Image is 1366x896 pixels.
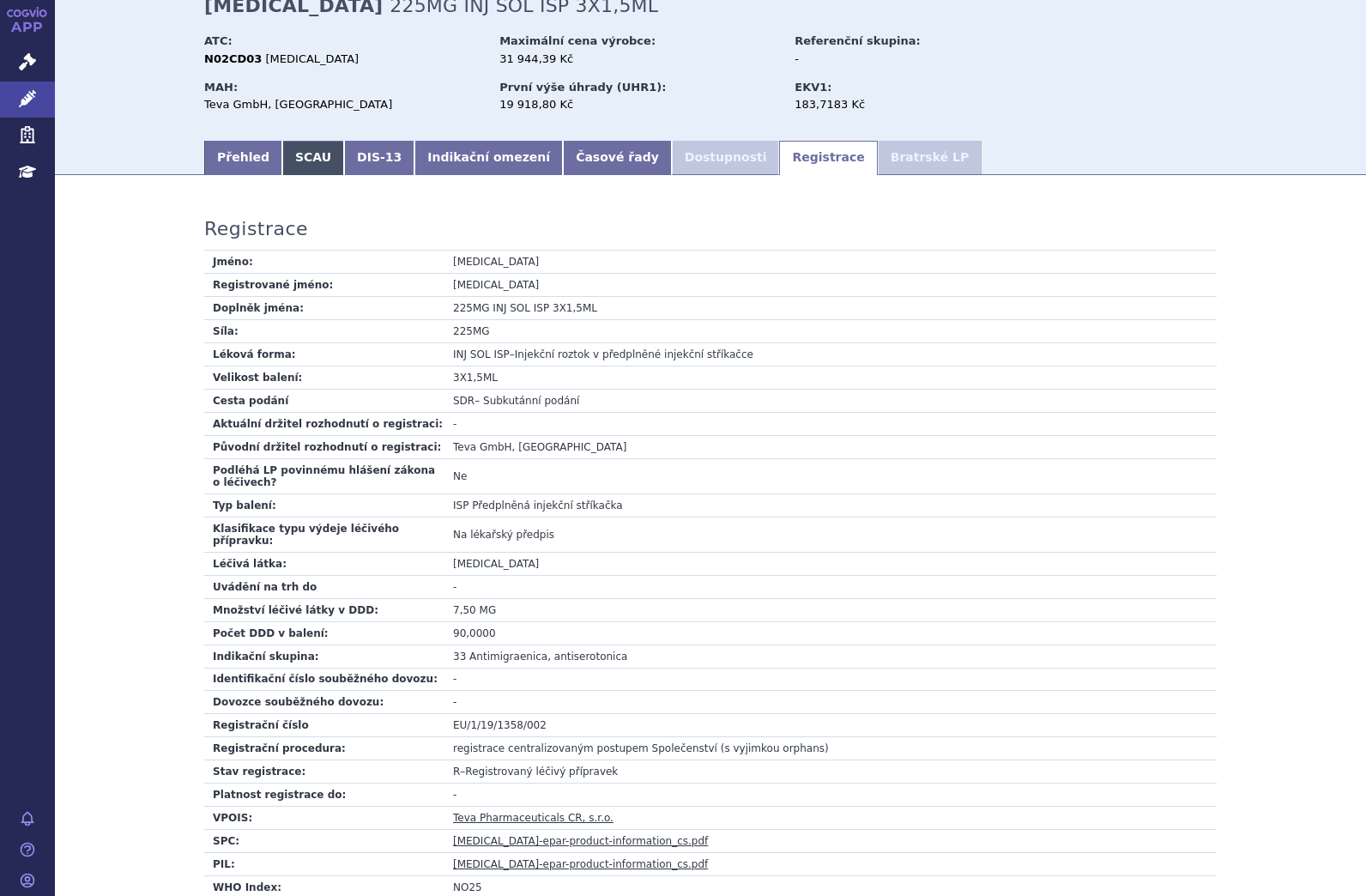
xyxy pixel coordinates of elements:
[444,737,1217,760] td: registrace centralizovaným postupem Společenství (s vyjimkou orphans)
[204,435,444,458] td: Původní držitel rozhodnutí o registraci:
[204,81,238,94] strong: MAH:
[204,853,444,876] td: PIL:
[453,348,510,360] span: INJ SOL ISP
[204,760,444,784] td: Stav registrace:
[204,319,444,342] td: Síla:
[204,714,444,737] td: Registrační číslo
[444,784,1217,807] td: -
[204,412,444,435] td: Aktuální držitel rozhodnutí o registraci:
[795,34,920,47] strong: Referenční skupina:
[204,645,444,668] td: Indikační skupina:
[444,296,1217,319] td: 225MG INJ SOL ISP 3X1,5ML
[204,668,444,691] td: Identifikační číslo souběžného dovozu:
[204,366,444,389] td: Velikost balení:
[204,296,444,319] td: Doplněk jména:
[204,830,444,853] td: SPC:
[444,251,1217,274] td: [MEDICAL_DATA]
[444,389,1217,412] td: – Subkutánní podání
[204,517,444,552] td: Klasifikace typu výdeje léčivého přípravku:
[444,435,1217,458] td: Teva GmbH, [GEOGRAPHIC_DATA]
[204,458,444,493] td: Podléhá LP povinnému hlášení zákona o léčivech?
[499,97,778,112] div: 19 918,80 Kč
[444,714,1217,737] td: EU/1/19/1358/002
[204,737,444,760] td: Registrační procedura:
[779,141,877,175] a: Registrace
[204,552,444,575] td: Léčivá látka:
[444,342,1217,366] td: –
[499,51,778,67] div: 31 944,39 Kč
[204,52,262,65] strong: N02CD03
[499,34,656,47] strong: Maximální cena výrobce:
[414,141,563,175] a: Indikační omezení
[465,766,618,778] span: Registrovaný léčivý přípravek
[444,458,1217,493] td: Ne
[453,499,468,512] span: ISP
[515,348,753,360] span: Injekční roztok v předplněné injekční stříkačce
[453,812,613,824] a: Teva Pharmaceuticals CR, s.r.o.
[204,493,444,517] td: Typ balení:
[472,499,622,512] span: Předplněná injekční stříkačka
[795,97,988,112] div: 183,7183 Kč
[453,604,476,616] span: 7,50
[204,389,444,412] td: Cesta podání
[204,784,444,807] td: Platnost registrace do:
[344,141,414,175] a: DIS-13
[204,251,444,274] td: Jméno:
[266,52,360,65] span: [MEDICAL_DATA]
[499,81,666,94] strong: První výše úhrady (UHR1):
[444,412,1217,435] td: -
[204,598,444,621] td: Množství léčivé látky v DDD:
[444,668,1217,691] td: -
[204,691,444,714] td: Dovozce souběžného dovozu:
[795,51,988,67] div: -
[444,517,1217,552] td: Na lékařský předpis
[444,760,1217,784] td: –
[453,835,708,847] a: [MEDICAL_DATA]-epar-product-information_cs.pdf
[469,651,627,663] span: Antimigraenica, antiserotonica
[480,604,497,616] span: MG
[204,575,444,598] td: Uvádění na trh do
[204,621,444,645] td: Počet DDD v balení:
[453,651,466,663] span: 33
[444,691,1217,714] td: -
[204,218,308,240] h3: Registrace
[795,81,831,94] strong: EKV1:
[204,34,233,47] strong: ATC:
[204,141,282,175] a: Přehled
[563,141,672,175] a: Časové řady
[444,366,1217,389] td: 3X1,5ML
[444,273,1217,296] td: [MEDICAL_DATA]
[444,575,1217,598] td: -
[204,97,483,112] div: Teva GmbH, [GEOGRAPHIC_DATA]
[453,395,474,407] span: SDR
[444,621,1217,645] td: 90,0000
[453,766,460,778] span: R
[444,319,1217,342] td: 225MG
[444,552,1217,575] td: [MEDICAL_DATA]
[282,141,344,175] a: SCAU
[453,858,708,870] a: [MEDICAL_DATA]-epar-product-information_cs.pdf
[204,273,444,296] td: Registrované jméno:
[204,807,444,830] td: VPOIS:
[204,342,444,366] td: Léková forma:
